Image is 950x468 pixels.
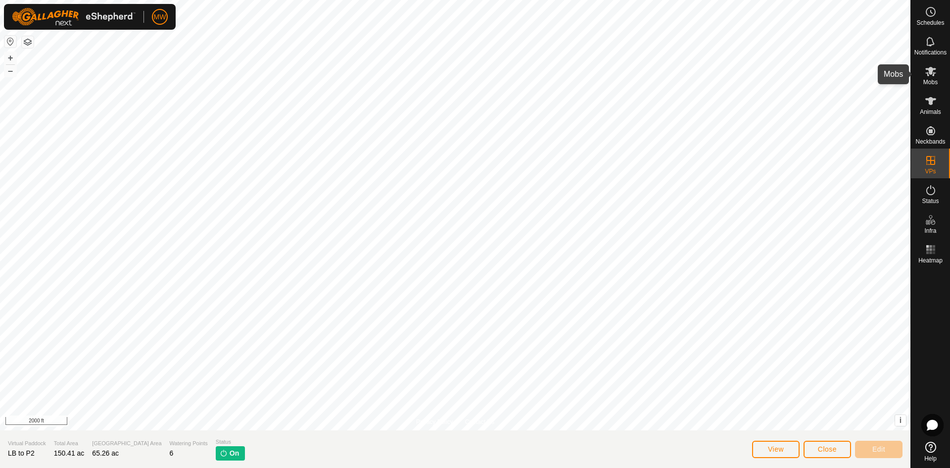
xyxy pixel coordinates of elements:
span: Schedules [916,20,944,26]
a: Contact Us [465,417,494,426]
span: Total Area [54,439,85,448]
span: 65.26 ac [92,449,119,457]
span: i [900,416,902,424]
span: Heatmap [918,258,943,263]
span: [GEOGRAPHIC_DATA] Area [92,439,161,448]
span: Notifications [914,50,947,55]
span: 6 [170,449,174,457]
span: View [768,445,784,453]
img: turn-on [220,449,228,457]
span: Animals [920,109,941,115]
button: Reset Map [4,36,16,48]
span: LB to P2 [8,449,35,457]
img: Gallagher Logo [12,8,136,26]
span: Status [922,198,939,204]
span: MW [154,12,166,22]
span: Neckbands [915,139,945,145]
button: Close [804,441,851,458]
span: On [230,448,239,459]
button: Map Layers [22,36,34,48]
button: Edit [855,441,902,458]
span: 150.41 ac [54,449,85,457]
button: + [4,52,16,64]
span: Close [818,445,837,453]
button: i [895,415,906,426]
span: Status [216,438,245,446]
a: Help [911,438,950,466]
span: Mobs [923,79,938,85]
span: Infra [924,228,936,234]
span: Virtual Paddock [8,439,46,448]
span: Help [924,456,937,462]
button: View [752,441,800,458]
span: Watering Points [170,439,208,448]
button: – [4,65,16,77]
a: Privacy Policy [416,417,453,426]
span: VPs [925,168,936,174]
span: Edit [872,445,885,453]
